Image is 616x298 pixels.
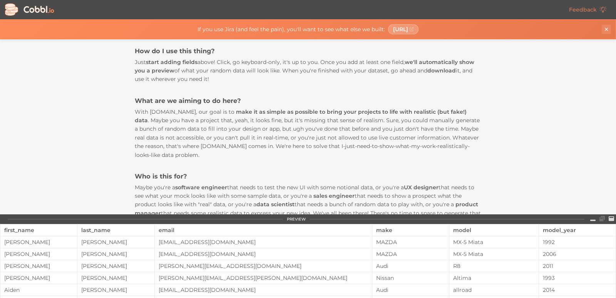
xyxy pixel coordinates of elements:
div: 2011 [539,263,616,269]
div: Altima [449,275,538,281]
div: [PERSON_NAME] [77,263,154,269]
div: MX-5 Miata [449,239,538,245]
div: [PERSON_NAME] [0,251,77,257]
div: 2006 [539,251,616,257]
p: Just above! Click, go keyboard-only, it's up to you. Once you add at least one field, of what you... [135,58,481,84]
span: [URL] [393,26,408,32]
strong: software engineer [175,184,227,191]
p: Maybe you're a that needs to test the new UI with some notional data, or you're a that needs to s... [135,183,481,235]
a: Feedback [563,3,612,16]
div: 1993 [539,275,616,281]
strong: sales engineer [313,192,355,199]
div: first_name [4,224,73,236]
div: MAZDA [372,239,449,245]
a: [URL] [388,24,419,34]
div: [EMAIL_ADDRESS][DOMAIN_NAME] [155,251,372,257]
div: [PERSON_NAME] [77,251,154,257]
div: [PERSON_NAME] [77,287,154,293]
div: [PERSON_NAME] [0,263,77,269]
p: With [DOMAIN_NAME], our goal is to . Maybe you have a project that, yeah, it looks fine, but it's... [135,108,481,159]
strong: start adding fields [146,59,198,66]
div: [PERSON_NAME] [0,239,77,245]
div: [EMAIL_ADDRESS][DOMAIN_NAME] [155,287,372,293]
div: Nissan [372,275,449,281]
strong: data scientist [256,201,295,208]
h3: How do I use this thing? [135,47,481,55]
span: If you use Jira (and feel the pain), you'll want to see what else we built: [198,26,385,32]
div: model_year [543,224,612,236]
div: Audi [372,287,449,293]
div: MAZDA [372,251,449,257]
div: PREVIEW [287,217,306,222]
div: make [376,224,445,236]
strong: UX designer [404,184,439,191]
div: [EMAIL_ADDRESS][DOMAIN_NAME] [155,239,372,245]
div: 1992 [539,239,616,245]
div: [PERSON_NAME] [77,275,154,281]
div: model [453,224,534,236]
div: [PERSON_NAME] [77,239,154,245]
h3: What are we aiming to do here? [135,96,481,105]
div: MX-5 Miata [449,251,538,257]
div: email [159,224,368,236]
div: 2014 [539,287,616,293]
h3: Who is this for? [135,172,481,180]
div: Audi [372,263,449,269]
div: Aiden [0,287,77,293]
div: [PERSON_NAME] [0,275,77,281]
strong: make it as simple as possible to bring your projects to life with realistic (but fake!) data [135,108,467,124]
div: allroad [449,287,538,293]
div: R8 [449,263,538,269]
div: [PERSON_NAME][EMAIL_ADDRESS][PERSON_NAME][DOMAIN_NAME] [155,275,372,281]
button: Close banner [602,25,611,34]
div: [PERSON_NAME][EMAIL_ADDRESS][DOMAIN_NAME] [155,263,372,269]
div: last_name [81,224,150,236]
strong: download [427,67,456,74]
